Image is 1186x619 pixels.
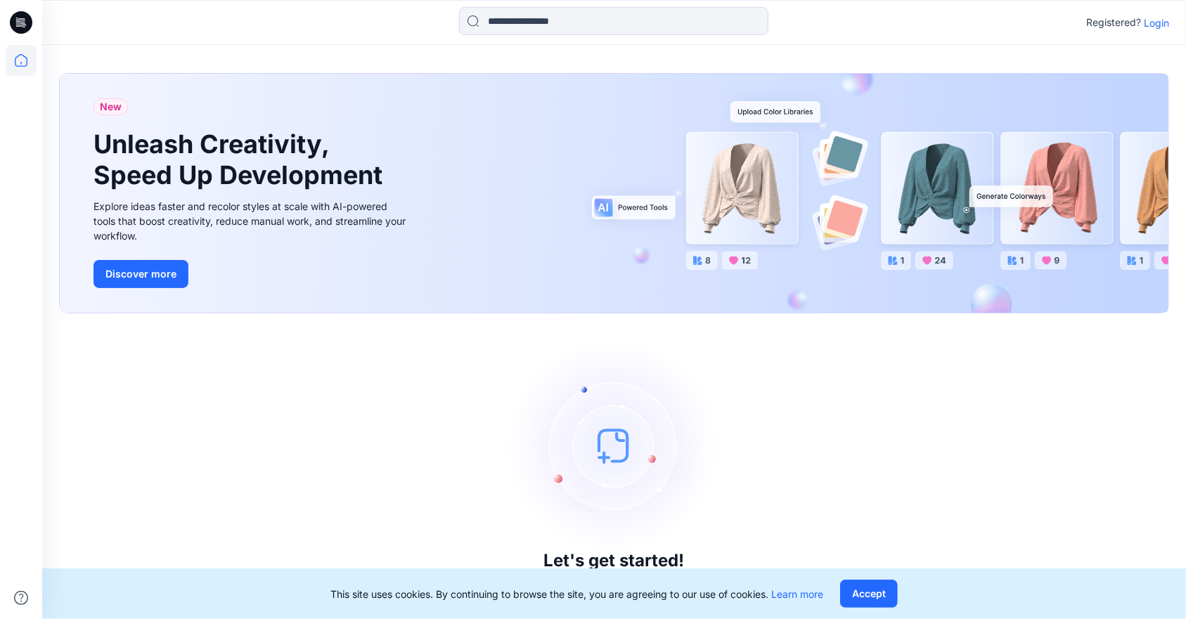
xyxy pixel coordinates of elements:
button: Discover more [94,260,188,288]
a: Discover more [94,260,410,288]
p: This site uses cookies. By continuing to browse the site, you are agreeing to our use of cookies. [330,587,823,601]
span: New [100,98,122,115]
p: Registered? [1086,14,1141,31]
p: Login [1144,15,1169,30]
div: Explore ideas faster and recolor styles at scale with AI-powered tools that boost creativity, red... [94,199,410,243]
button: Accept [840,580,898,608]
h1: Unleash Creativity, Speed Up Development [94,129,389,190]
a: Learn more [771,588,823,600]
img: empty-state-image.svg [509,340,720,551]
h3: Let's get started! [544,551,685,571]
